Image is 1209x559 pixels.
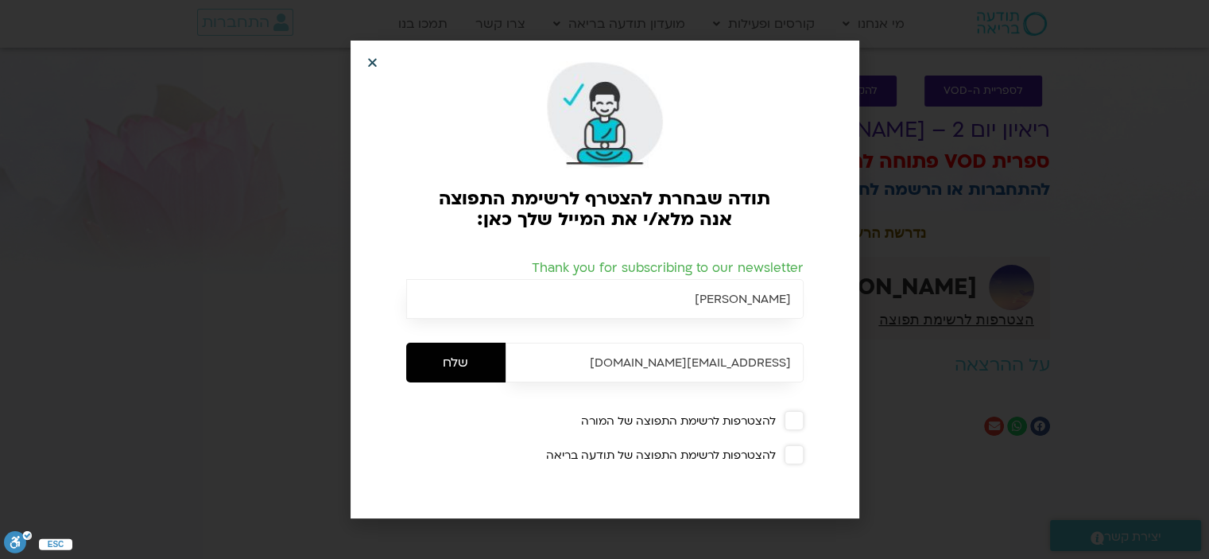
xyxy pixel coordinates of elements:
div: להצטרפות לרשימת התפוצה של המורה [430,414,804,429]
h2: תודה שבחרת להצטרף לרשימת התפוצה אנה מלא/י את המייל שלך כאן: [432,188,777,230]
div: להצטרפות לרשימת התפוצה של תודעה בריאה [430,448,804,463]
a: Close [366,56,378,68]
input: אימייל: [506,343,804,382]
input: שם: [406,279,804,319]
div: Thank you for subscribing to our newsletter [406,258,804,279]
input: שלח [406,343,506,382]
